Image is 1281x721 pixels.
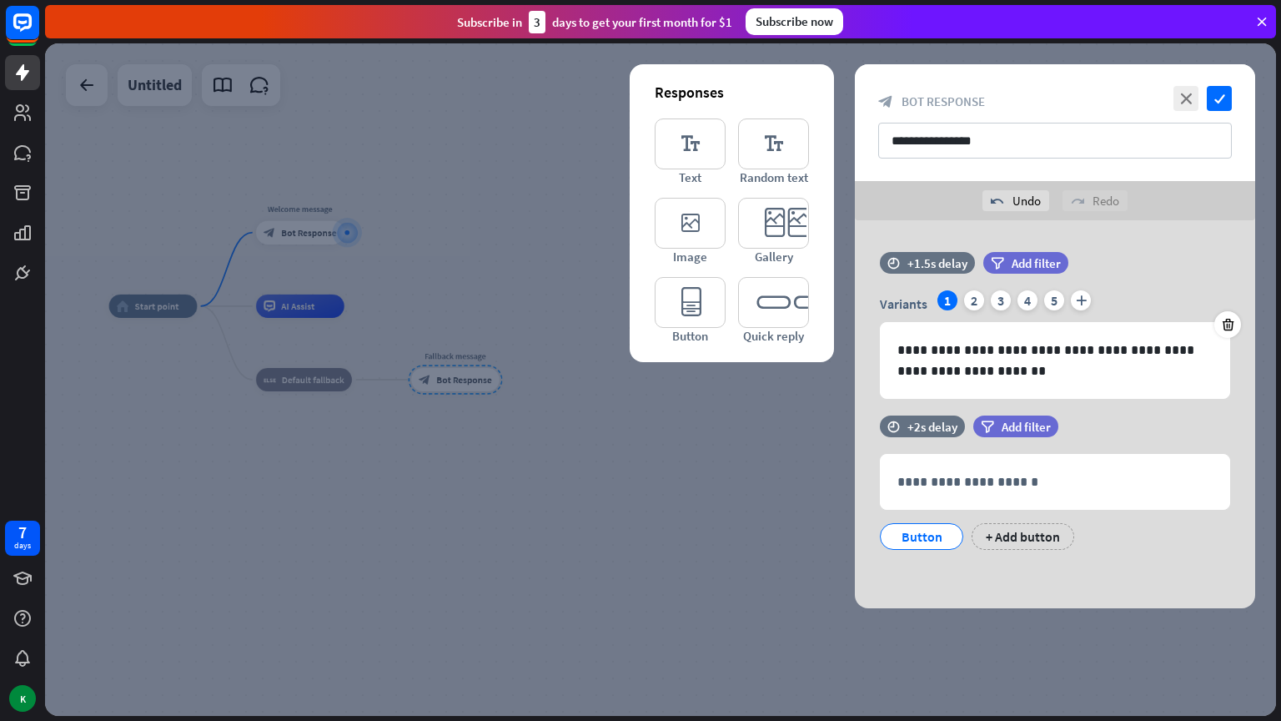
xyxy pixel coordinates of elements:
[991,290,1011,310] div: 3
[14,540,31,552] div: days
[1071,290,1091,310] i: plus
[902,93,985,109] span: Bot Response
[878,94,893,109] i: block_bot_response
[981,421,994,433] i: filter
[964,290,984,310] div: 2
[887,257,900,269] i: time
[880,295,927,312] span: Variants
[894,524,949,549] div: Button
[1062,190,1128,211] div: Redo
[1017,290,1037,310] div: 4
[991,257,1004,270] i: filter
[746,8,843,35] div: Subscribe now
[13,7,63,57] button: Open LiveChat chat widget
[1002,419,1051,435] span: Add filter
[457,11,732,33] div: Subscribe in days to get your first month for $1
[1173,86,1198,111] i: close
[9,685,36,712] div: K
[1044,290,1064,310] div: 5
[18,525,27,540] div: 7
[907,419,957,435] div: +2s delay
[5,521,40,556] a: 7 days
[1071,194,1084,208] i: redo
[982,190,1049,211] div: Undo
[529,11,545,33] div: 3
[991,194,1004,208] i: undo
[1207,86,1232,111] i: check
[907,255,967,271] div: +1.5s delay
[1012,255,1061,271] span: Add filter
[937,290,957,310] div: 1
[972,523,1074,550] div: + Add button
[887,421,900,432] i: time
